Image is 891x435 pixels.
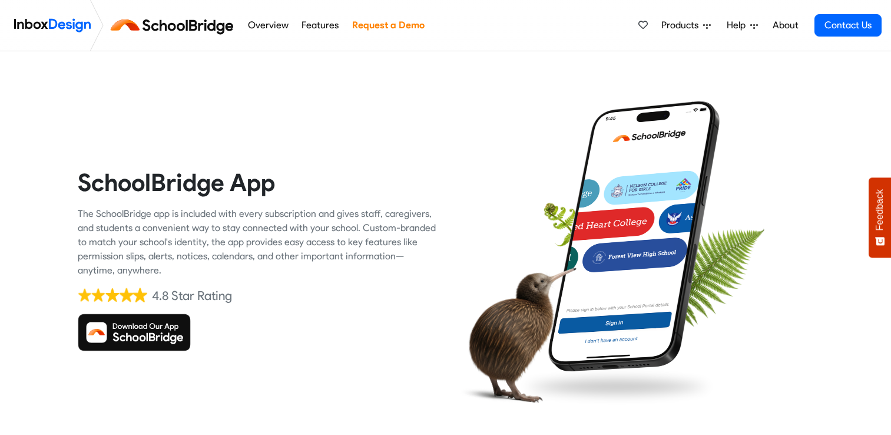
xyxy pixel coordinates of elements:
[244,14,292,37] a: Overview
[455,256,577,413] img: kiwi_bird.png
[727,18,750,32] span: Help
[869,177,891,258] button: Feedback - Show survey
[657,14,716,37] a: Products
[722,14,763,37] a: Help
[814,14,882,37] a: Contact Us
[349,14,428,37] a: Request a Demo
[78,167,437,197] heading: SchoolBridge App
[78,207,437,278] div: The SchoolBridge app is included with every subscription and gives staff, caregivers, and student...
[661,18,703,32] span: Products
[108,11,241,39] img: schoolbridge logo
[78,314,191,351] img: Download SchoolBridge App
[515,365,719,408] img: shadow.png
[769,14,801,37] a: About
[152,287,232,305] div: 4.8 Star Rating
[875,189,885,230] span: Feedback
[539,100,728,373] img: phone.png
[299,14,342,37] a: Features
